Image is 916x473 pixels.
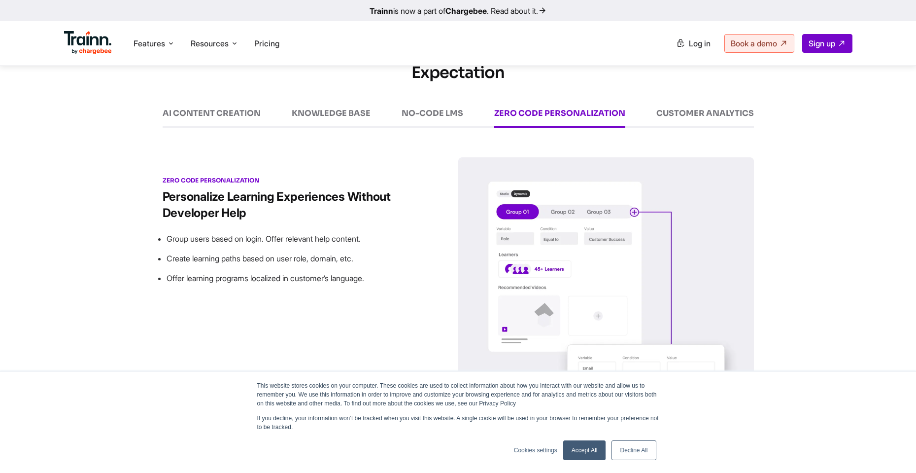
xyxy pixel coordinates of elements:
[514,446,557,455] a: Cookies settings
[163,109,261,128] div: AI CONTENT CREATION
[64,31,112,55] img: Trainn Logo
[802,34,852,53] a: Sign up
[163,188,399,221] h3: Personalize learning experiences without developer help
[611,440,656,460] a: Decline All
[191,38,229,49] span: Resources
[458,157,754,453] img: Zero-code personalization | customer education software
[134,38,165,49] span: Features
[563,440,606,460] a: Accept All
[494,109,625,128] div: ZERO CODE PERSONALIZATION
[370,6,393,16] b: Trainn
[167,272,399,284] li: Offer learning programs localized in customer’s language.
[167,233,399,245] li: Group users based on login. Offer relevant help content.
[257,414,659,432] p: If you decline, your information won’t be tracked when you visit this website. A single cookie wi...
[656,109,754,128] div: CUSTOMER ANALYTICS
[402,109,463,128] div: NO-CODE LMS
[163,177,260,184] span: Zero code personalization
[689,38,711,48] span: Log in
[167,253,399,264] li: Create learning paths based on user role, domain, etc.
[445,6,487,16] b: Chargebee
[254,38,279,48] a: Pricing
[724,34,794,53] a: Book a demo
[731,38,777,48] span: Book a demo
[670,35,716,52] a: Log in
[809,38,835,48] span: Sign up
[292,109,371,128] div: KNOWLEDGE BASE
[257,381,659,408] p: This website stores cookies on your computer. These cookies are used to collect information about...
